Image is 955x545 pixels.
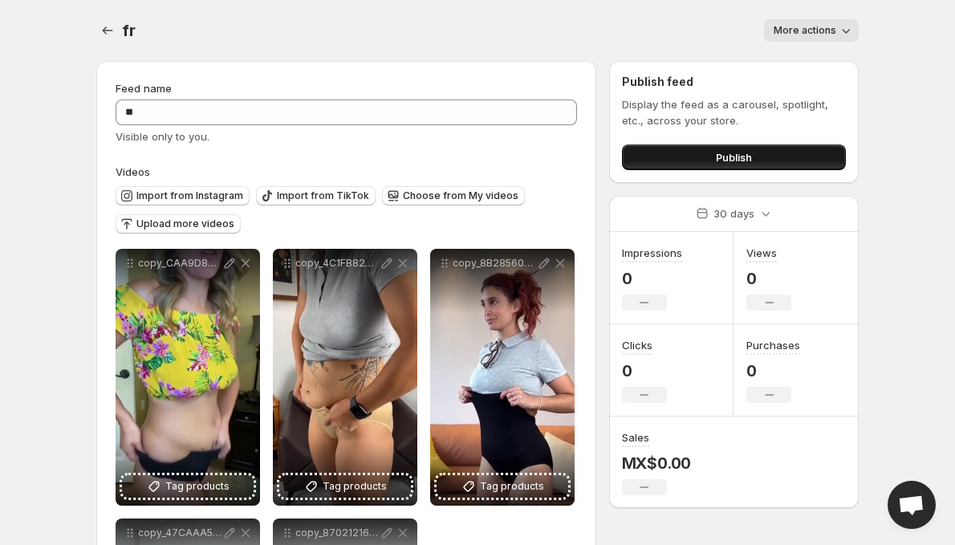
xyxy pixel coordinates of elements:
[295,527,379,539] p: copy_87021216-6642-421C-A2A9-94037F65B923-ezgifcom-resize-video
[96,19,119,42] button: Settings
[622,269,682,288] p: 0
[116,165,150,178] span: Videos
[116,214,241,234] button: Upload more videos
[295,257,379,270] p: copy_4C1FB82E-0DE9-4BD9-ADF6-E22F1DC87983-ezgifcom-mute-video
[622,96,846,128] p: Display the feed as a carousel, spotlight, etc., across your store.
[480,478,544,494] span: Tag products
[622,74,846,90] h2: Publish feed
[746,245,777,261] h3: Views
[746,269,791,288] p: 0
[138,527,221,539] p: copy_47CAAA55-2020-4319-A89A-40FF1329719C-ezgifcom-mute-video
[716,149,752,165] span: Publish
[746,361,800,380] p: 0
[136,189,243,202] span: Import from Instagram
[437,475,568,498] button: Tag products
[116,249,260,506] div: copy_CAA9D867-A0E5-4398-8CFF-28D97E5E511F-ezgifcom-mute-videoTag products
[138,257,221,270] p: copy_CAA9D867-A0E5-4398-8CFF-28D97E5E511F-ezgifcom-mute-video
[273,249,417,506] div: copy_4C1FB82E-0DE9-4BD9-ADF6-E22F1DC87983-ezgifcom-mute-videoTag products
[774,24,836,37] span: More actions
[622,361,667,380] p: 0
[764,19,859,42] button: More actions
[430,249,575,506] div: copy_8B28560F-8AF0-4F39-ACC5-FFEB43BCAF52-ezgifcom-resize-videoTag products
[279,475,411,498] button: Tag products
[323,478,387,494] span: Tag products
[122,475,254,498] button: Tag products
[116,82,172,95] span: Feed name
[277,189,369,202] span: Import from TikTok
[746,337,800,353] h3: Purchases
[622,245,682,261] h3: Impressions
[116,186,250,205] button: Import from Instagram
[382,186,525,205] button: Choose from My videos
[116,130,209,143] span: Visible only to you.
[136,218,234,230] span: Upload more videos
[453,257,536,270] p: copy_8B28560F-8AF0-4F39-ACC5-FFEB43BCAF52-ezgifcom-resize-video
[256,186,376,205] button: Import from TikTok
[622,453,692,473] p: MX$0.00
[622,144,846,170] button: Publish
[713,205,754,222] p: 30 days
[165,478,230,494] span: Tag products
[622,337,652,353] h3: Clicks
[888,481,936,529] div: Open chat
[122,21,136,40] span: fr
[622,429,649,445] h3: Sales
[403,189,518,202] span: Choose from My videos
